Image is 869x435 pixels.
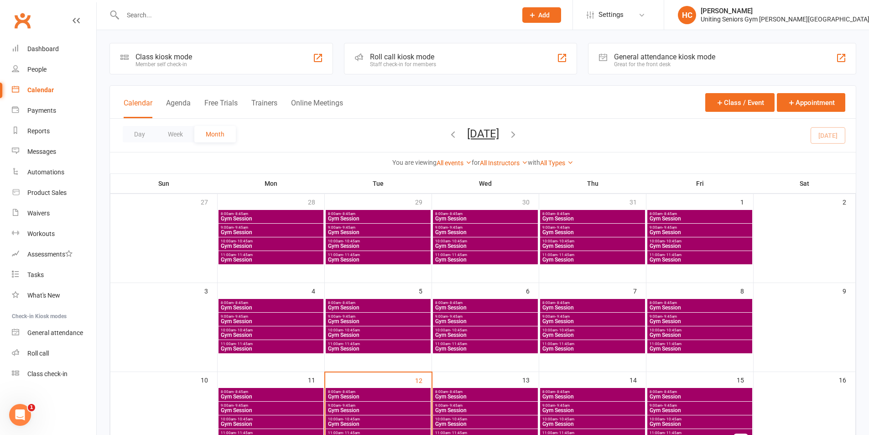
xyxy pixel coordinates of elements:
span: - 10:45am [236,328,253,332]
span: 9:00am [328,404,429,408]
span: Gym Session [328,346,429,351]
span: Gym Session [435,346,536,351]
span: - 10:45am [450,239,467,243]
div: 11 [308,372,324,387]
span: 8:00am [542,390,643,394]
span: Gym Session [649,230,750,235]
span: 10:00am [542,417,643,421]
div: 7 [633,283,646,298]
span: Gym Session [435,257,536,262]
th: Wed [432,174,539,193]
div: Class kiosk mode [135,52,192,61]
span: 9:00am [649,404,750,408]
span: 11:00am [328,342,429,346]
span: Gym Session [435,421,536,427]
div: 2 [843,194,855,209]
button: Month [194,126,236,142]
span: - 10:45am [665,328,682,332]
span: 9:00am [328,225,429,230]
span: 9:00am [435,225,536,230]
span: 8:00am [542,212,643,216]
strong: You are viewing [392,159,437,166]
span: Gym Session [542,230,643,235]
span: Gym Session [542,421,643,427]
span: Gym Session [328,319,429,324]
a: Calendar [12,80,96,100]
span: Gym Session [435,408,536,413]
span: 11:00am [435,253,536,257]
div: 29 [415,194,432,209]
span: - 11:45am [450,253,467,257]
span: - 11:45am [665,431,682,435]
span: 1 [28,404,35,411]
span: Gym Session [649,346,750,351]
span: - 9:45am [662,314,677,319]
div: Automations [27,168,64,176]
span: 10:00am [435,239,536,243]
span: 11:00am [649,342,750,346]
span: Gym Session [220,257,322,262]
span: 9:00am [649,314,750,319]
span: - 11:45am [236,342,253,346]
span: - 11:45am [450,342,467,346]
span: 8:00am [220,301,322,305]
span: - 10:45am [236,239,253,243]
th: Thu [539,174,646,193]
span: Gym Session [220,216,322,221]
span: 9:00am [542,404,643,408]
span: - 10:45am [557,328,574,332]
span: - 8:45am [555,390,570,394]
span: 9:00am [649,225,750,230]
span: 11:00am [542,253,643,257]
div: 3 [204,283,217,298]
span: 10:00am [542,328,643,332]
div: Roll call kiosk mode [370,52,436,61]
span: - 8:45am [448,390,463,394]
span: - 8:45am [448,212,463,216]
span: - 8:45am [234,212,248,216]
span: - 8:45am [341,301,355,305]
span: - 9:45am [341,225,355,230]
span: Gym Session [328,332,429,338]
span: - 8:45am [555,301,570,305]
span: 8:00am [435,301,536,305]
span: Gym Session [435,394,536,399]
span: - 10:45am [343,417,360,421]
div: 31 [630,194,646,209]
a: Assessments [12,244,96,265]
span: Gym Session [220,394,322,399]
div: Tasks [27,271,44,278]
span: Gym Session [328,305,429,310]
span: Gym Session [328,230,429,235]
div: 30 [522,194,539,209]
a: What's New [12,285,96,306]
div: 27 [201,194,217,209]
span: 11:00am [220,253,322,257]
button: Day [123,126,156,142]
a: General attendance kiosk mode [12,323,96,343]
div: Class check-in [27,370,68,377]
span: 11:00am [649,431,734,435]
span: 8:00am [328,212,429,216]
span: - 10:45am [450,417,467,421]
span: Gym Session [649,421,750,427]
a: Messages [12,142,96,162]
div: 13 [522,372,539,387]
span: - 10:45am [236,417,253,421]
span: Gym Session [435,230,536,235]
div: People [27,66,47,73]
span: Gym Session [328,257,429,262]
span: - 8:45am [662,301,677,305]
button: Agenda [166,99,191,118]
div: 8 [740,283,753,298]
div: General attendance kiosk mode [614,52,715,61]
button: Trainers [251,99,277,118]
div: Messages [27,148,56,155]
span: Gym Session [649,305,750,310]
span: - 11:45am [343,253,360,257]
div: 12 [415,372,432,388]
span: - 9:45am [662,225,677,230]
span: - 10:45am [665,239,682,243]
span: Gym Session [542,332,643,338]
th: Sun [110,174,218,193]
